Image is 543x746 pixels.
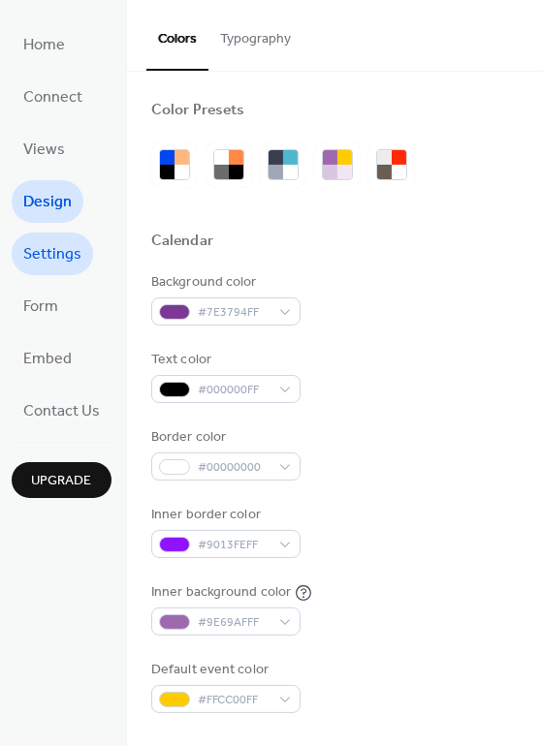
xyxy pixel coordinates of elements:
span: Settings [23,240,81,271]
div: Inner background color [151,582,291,603]
span: #000000FF [198,381,270,401]
a: Embed [12,337,83,380]
div: Background color [151,272,297,293]
span: #7E3794FF [198,303,270,324]
span: #9E69AFFF [198,613,270,634]
span: Home [23,31,65,62]
div: Text color [151,350,297,370]
span: Form [23,293,58,324]
span: #FFCC00FF [198,691,270,711]
a: Contact Us [12,389,112,432]
span: #00000000 [198,458,270,479]
a: Settings [12,233,93,275]
div: Border color [151,427,297,448]
a: Design [12,180,83,223]
a: Views [12,128,77,171]
span: Views [23,136,65,167]
a: Home [12,23,77,66]
span: Embed [23,345,72,376]
div: Inner border color [151,505,297,525]
span: Connect [23,83,82,114]
div: Color Presets [151,101,244,121]
span: #9013FEFF [198,536,270,556]
span: Contact Us [23,397,100,428]
span: Upgrade [32,472,92,492]
span: Design [23,188,72,219]
button: Upgrade [12,462,112,498]
a: Form [12,285,70,327]
a: Connect [12,76,94,118]
div: Calendar [151,232,213,252]
div: Default event color [151,660,297,680]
